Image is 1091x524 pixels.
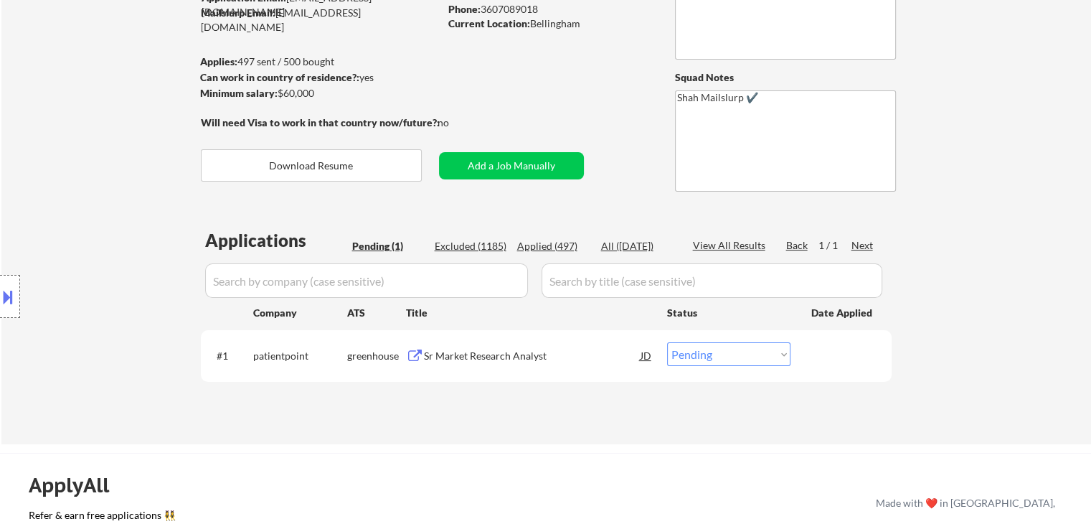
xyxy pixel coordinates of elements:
[347,306,406,320] div: ATS
[205,232,347,249] div: Applications
[818,238,851,253] div: 1 / 1
[542,263,882,298] input: Search by title (case sensitive)
[200,71,359,83] strong: Can work in country of residence?:
[424,349,641,363] div: Sr Market Research Analyst
[448,3,481,15] strong: Phone:
[200,86,439,100] div: $60,000
[601,239,673,253] div: All ([DATE])
[201,6,275,19] strong: Mailslurp Email:
[448,2,651,17] div: 3607089018
[675,70,896,85] div: Squad Notes
[200,70,435,85] div: yes
[639,342,653,368] div: JD
[448,17,530,29] strong: Current Location:
[439,152,584,179] button: Add a Job Manually
[253,306,347,320] div: Company
[200,87,278,99] strong: Minimum salary:
[253,349,347,363] div: patientpoint
[347,349,406,363] div: greenhouse
[201,6,439,34] div: [EMAIL_ADDRESS][DOMAIN_NAME]
[200,55,439,69] div: 497 sent / 500 bought
[435,239,506,253] div: Excluded (1185)
[406,306,653,320] div: Title
[786,238,809,253] div: Back
[205,263,528,298] input: Search by company (case sensitive)
[200,55,237,67] strong: Applies:
[693,238,770,253] div: View All Results
[438,116,478,130] div: no
[352,239,424,253] div: Pending (1)
[517,239,589,253] div: Applied (497)
[811,306,874,320] div: Date Applied
[448,17,651,31] div: Bellingham
[851,238,874,253] div: Next
[667,299,790,325] div: Status
[201,116,440,128] strong: Will need Visa to work in that country now/future?:
[201,149,422,182] button: Download Resume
